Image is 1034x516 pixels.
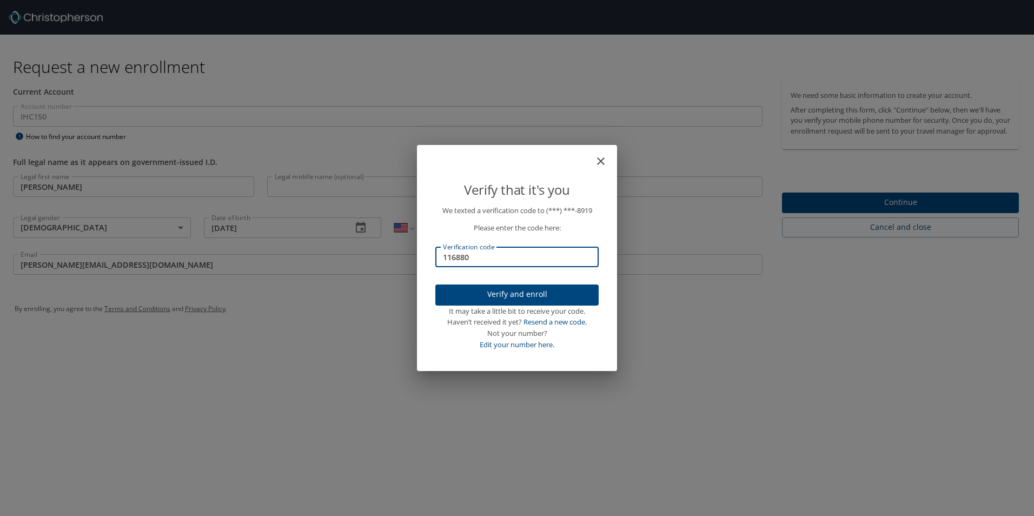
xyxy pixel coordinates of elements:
p: We texted a verification code to (***) ***- 8919 [435,205,599,216]
span: Verify and enroll [444,288,590,301]
button: close [600,149,613,162]
div: Haven’t received it yet? [435,316,599,328]
div: Not your number? [435,328,599,339]
p: Verify that it's you [435,180,599,200]
p: Please enter the code here: [435,222,599,234]
a: Resend a new code. [523,317,587,327]
button: Verify and enroll [435,285,599,306]
a: Edit your number here. [480,340,554,349]
div: It may take a little bit to receive your code. [435,306,599,317]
